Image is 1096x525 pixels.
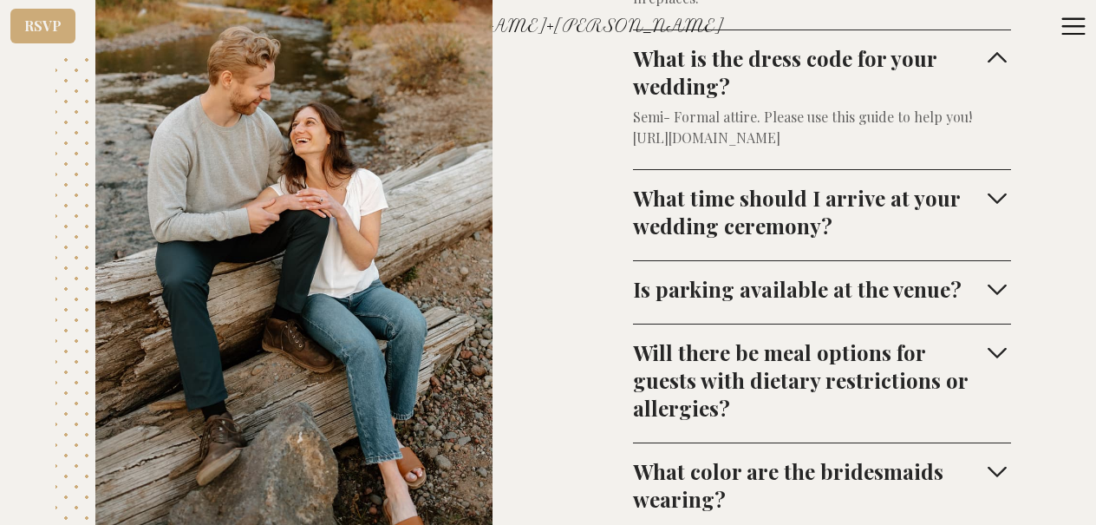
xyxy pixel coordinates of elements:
a: RSVP [10,9,75,43]
div: What is the dress code for your wedding? [633,44,983,100]
div: Will there be meal options for guests with dietary restrictions or allergies? [633,338,983,422]
div: What color are the bridesmaids wearing? [633,457,983,513]
span: [PERSON_NAME] + [PERSON_NAME] [376,17,724,35]
div: What time should I arrive at your wedding ceremony? [633,184,983,240]
div: Is parking available at the venue? [633,275,962,303]
div: Semi- Formal attire. Please use this guide to help you! [URL][DOMAIN_NAME] [633,107,983,148]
